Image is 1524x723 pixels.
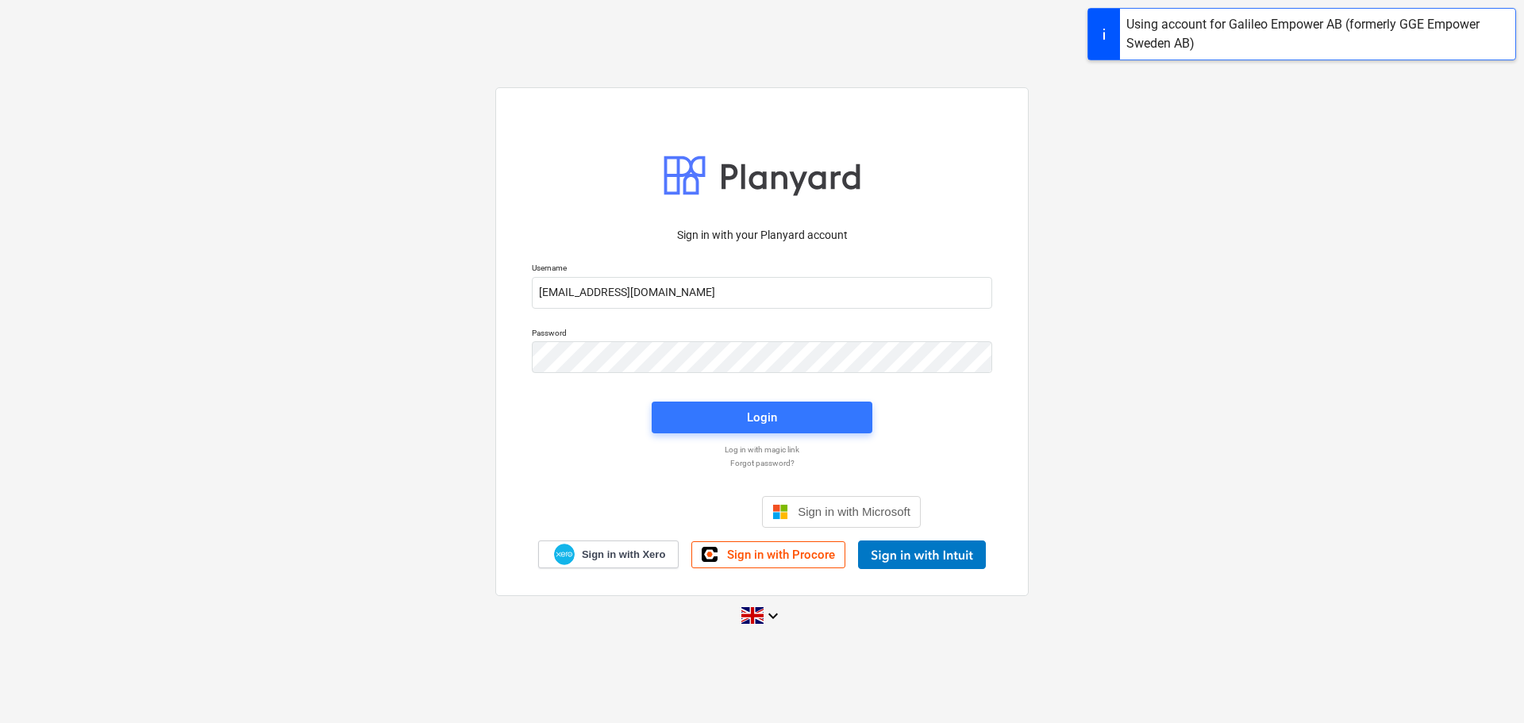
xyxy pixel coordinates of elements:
[798,505,910,518] span: Sign in with Microsoft
[691,541,845,568] a: Sign in with Procore
[747,407,777,428] div: Login
[524,458,1000,468] a: Forgot password?
[772,504,788,520] img: Microsoft logo
[1126,15,1509,53] div: Using account for Galileo Empower AB (formerly GGE Empower Sweden AB)
[532,227,992,244] p: Sign in with your Planyard account
[538,540,679,568] a: Sign in with Xero
[532,263,992,276] p: Username
[764,606,783,625] i: keyboard_arrow_down
[532,277,992,309] input: Username
[532,328,992,341] p: Password
[727,548,835,562] span: Sign in with Procore
[524,444,1000,455] a: Log in with magic link
[554,544,575,565] img: Xero logo
[652,402,872,433] button: Login
[582,548,665,562] span: Sign in with Xero
[595,494,757,529] iframe: Sign in with Google Button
